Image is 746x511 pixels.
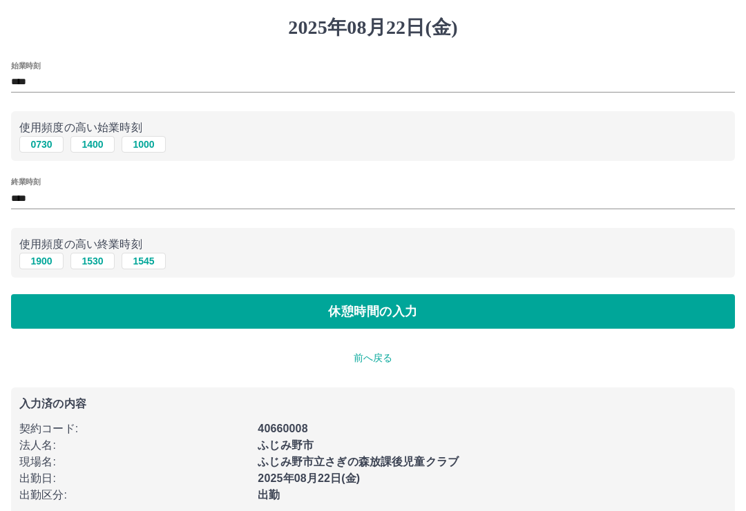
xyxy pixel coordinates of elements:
[11,294,735,329] button: 休憩時間の入力
[19,487,249,503] p: 出勤区分 :
[11,60,40,70] label: 始業時刻
[19,421,249,437] p: 契約コード :
[11,351,735,365] p: 前へ戻る
[19,136,64,153] button: 0730
[19,119,727,136] p: 使用頻度の高い始業時刻
[19,470,249,487] p: 出勤日 :
[258,472,360,484] b: 2025年08月22日(金)
[19,398,727,409] p: 入力済の内容
[258,489,280,501] b: 出勤
[19,454,249,470] p: 現場名 :
[122,136,166,153] button: 1000
[19,253,64,269] button: 1900
[70,136,115,153] button: 1400
[11,16,735,39] h1: 2025年08月22日(金)
[19,437,249,454] p: 法人名 :
[258,423,307,434] b: 40660008
[258,456,459,467] b: ふじみ野市立さぎの森放課後児童クラブ
[122,253,166,269] button: 1545
[11,177,40,187] label: 終業時刻
[70,253,115,269] button: 1530
[258,439,314,451] b: ふじみ野市
[19,236,727,253] p: 使用頻度の高い終業時刻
